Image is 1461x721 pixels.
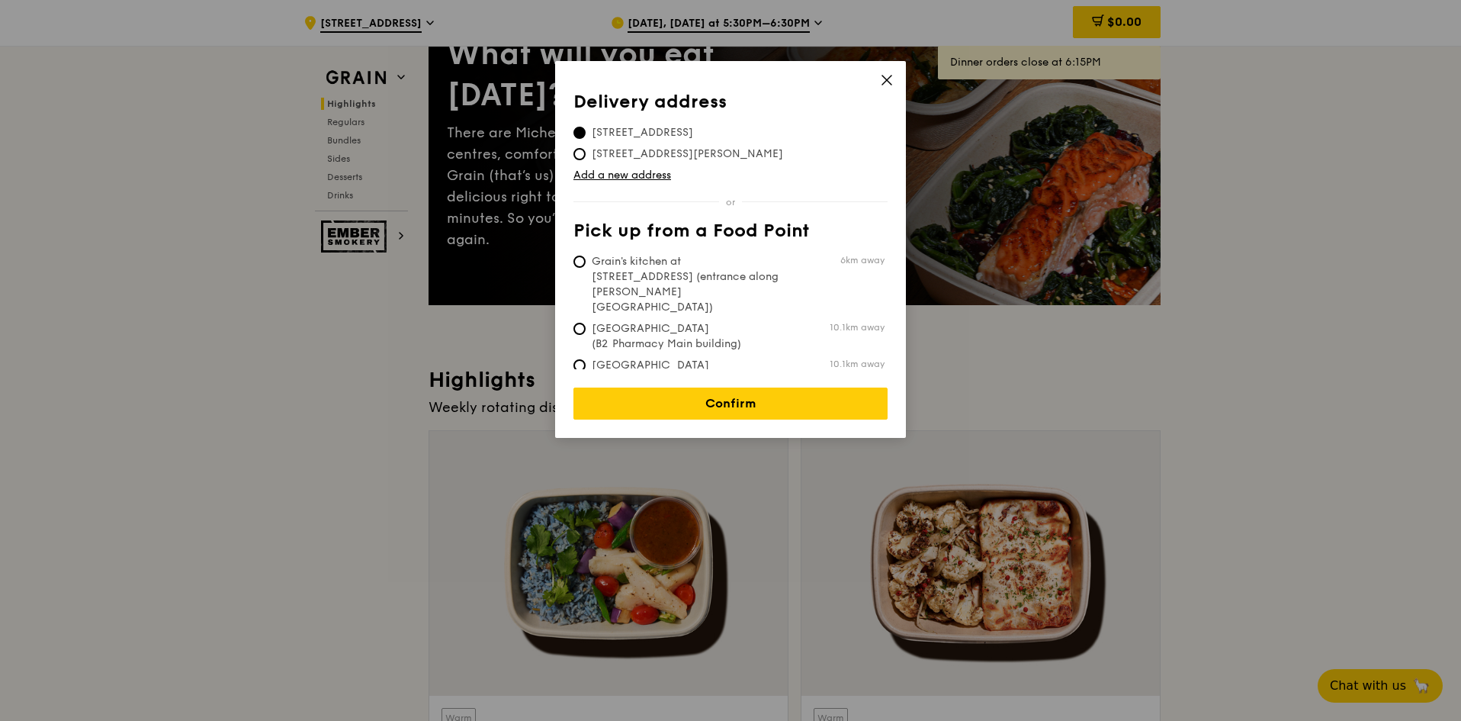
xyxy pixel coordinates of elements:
span: [STREET_ADDRESS][PERSON_NAME] [573,146,801,162]
span: [STREET_ADDRESS] [573,125,711,140]
span: 6km away [840,254,885,266]
th: Pick up from a Food Point [573,220,888,248]
span: 10.1km away [830,321,885,333]
input: [STREET_ADDRESS][PERSON_NAME] [573,148,586,160]
span: [GEOGRAPHIC_DATA] (B2 Pharmacy Main building) [573,321,801,352]
input: [GEOGRAPHIC_DATA] (B2 Pharmacy Main building)10.1km away [573,323,586,335]
input: [GEOGRAPHIC_DATA] (Level 1 [PERSON_NAME] block drop-off point)10.1km away [573,359,586,372]
a: Confirm [573,388,888,420]
a: Add a new address [573,168,888,183]
th: Delivery address [573,92,888,119]
input: [STREET_ADDRESS] [573,127,586,139]
span: [GEOGRAPHIC_DATA] (Level 1 [PERSON_NAME] block drop-off point) [573,358,801,404]
span: Grain's kitchen at [STREET_ADDRESS] (entrance along [PERSON_NAME][GEOGRAPHIC_DATA]) [573,254,801,315]
span: 10.1km away [830,358,885,370]
input: Grain's kitchen at [STREET_ADDRESS] (entrance along [PERSON_NAME][GEOGRAPHIC_DATA])6km away [573,256,586,268]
